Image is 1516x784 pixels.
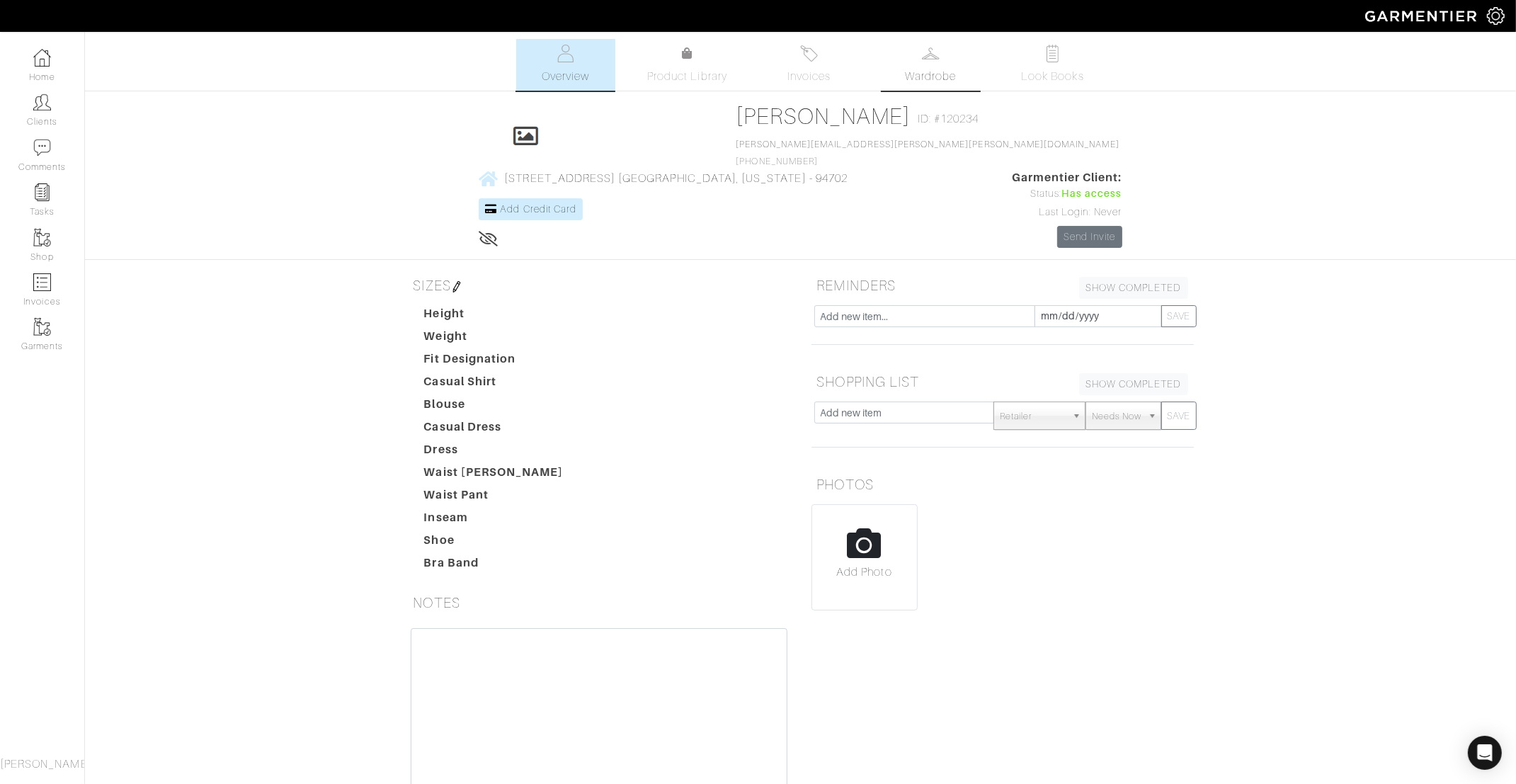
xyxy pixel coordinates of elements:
dt: Waist Pant [414,487,575,509]
dt: Casual Dress [414,419,575,441]
a: Product Library [638,45,737,85]
img: basicinfo-40fd8af6dae0f16599ec9e87c0ef1c0a1fdea2edbe929e3d69a839185d80c458.svg [557,45,574,62]
span: Has access [1061,186,1122,202]
a: [PERSON_NAME][EMAIL_ADDRESS][PERSON_NAME][PERSON_NAME][DOMAIN_NAME] [736,140,1119,149]
input: Add new item [814,402,995,424]
dt: Casual Shirt [414,373,575,396]
dt: Waist [PERSON_NAME] [414,464,575,487]
dt: Shoe [414,532,575,555]
a: Overview [516,39,615,91]
button: SAVE [1161,402,1197,430]
span: [STREET_ADDRESS] [GEOGRAPHIC_DATA], [US_STATE] - 94702 [504,172,848,185]
div: Status: [1012,186,1122,202]
span: Overview [542,68,589,85]
img: orders-icon-0abe47150d42831381b5fb84f609e132dff9fe21cb692f30cb5eec754e2cba89.png [33,273,51,291]
button: SAVE [1161,305,1197,327]
img: garments-icon-b7da505a4dc4fd61783c78ac3ca0ef83fa9d6f193b1c9dc38574b1d14d53ca28.png [33,318,51,336]
img: garments-icon-b7da505a4dc4fd61783c78ac3ca0ef83fa9d6f193b1c9dc38574b1d14d53ca28.png [33,229,51,246]
img: dashboard-icon-dbcd8f5a0b271acd01030246c82b418ddd0df26cd7fceb0bd07c9910d44c42f6.png [33,49,51,67]
img: wardrobe-487a4870c1b7c33e795ec22d11cfc2ed9d08956e64fb3008fe2437562e282088.svg [922,45,940,62]
span: Look Books [1021,68,1084,85]
span: [PHONE_NUMBER] [736,140,1119,166]
input: Add new item... [814,305,1035,327]
a: SHOW COMPLETED [1079,277,1188,299]
img: reminder-icon-8004d30b9f0a5d33ae49ab947aed9ed385cf756f9e5892f1edd6e32f2345188e.png [33,183,51,201]
a: SHOW COMPLETED [1079,373,1188,395]
dt: Fit Designation [414,351,575,373]
img: pen-cf24a1663064a2ec1b9c1bd2387e9de7a2fa800b781884d57f21acf72779bad2.png [451,281,462,292]
img: comment-icon-a0a6a9ef722e966f86d9cbdc48e553b5cf19dbc54f86b18d962a5391bc8f6eb6.png [33,139,51,157]
h5: PHOTOS [811,470,1194,499]
span: ID: #120234 [918,110,979,127]
img: todo-9ac3debb85659649dc8f770b8b6100bb5dab4b48dedcbae339e5042a72dfd3cc.svg [1044,45,1061,62]
h5: SHOPPING LIST [811,368,1194,396]
span: Garmentier Client: [1012,169,1122,186]
img: garmentier-logo-header-white-b43fb05a5012e4ada735d5af1a66efaba907eab6374d6393d1fbf88cb4ef424d.png [1358,4,1487,28]
h5: NOTES [408,589,790,617]
dt: Bra Band [414,555,575,577]
span: Invoices [787,68,831,85]
a: Invoices [760,39,859,91]
a: Look Books [1003,39,1102,91]
dt: Weight [414,328,575,351]
h5: REMINDERS [811,271,1194,300]
img: clients-icon-6bae9207a08558b7cb47a8932f037763ab4055f8c8b6bfacd5dc20c3e0201464.png [33,93,51,111]
span: Retailer [1000,402,1066,431]
a: Wardrobe [882,39,981,91]
a: [STREET_ADDRESS] [GEOGRAPHIC_DATA], [US_STATE] - 94702 [479,169,848,187]
a: [PERSON_NAME] [736,103,911,129]
img: gear-icon-white-bd11855cb880d31180b6d7d6211b90ccbf57a29d726f0c71d8c61bd08dd39cc2.png [1487,7,1505,25]
img: orders-27d20c2124de7fd6de4e0e44c1d41de31381a507db9b33961299e4e07d508b8c.svg [800,45,818,62]
h5: SIZES [408,271,790,300]
a: Send Invite [1057,226,1122,248]
dt: Inseam [414,509,575,532]
span: Add Credit Card [500,203,576,215]
div: Open Intercom Messenger [1468,736,1502,770]
dt: Height [414,305,575,328]
span: Product Library [647,68,727,85]
div: Last Login: Never [1012,205,1122,220]
a: Add Credit Card [479,198,583,220]
span: Needs Now [1092,402,1141,431]
dt: Blouse [414,396,575,419]
dt: Dress [414,441,575,464]
span: Wardrobe [905,68,956,85]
